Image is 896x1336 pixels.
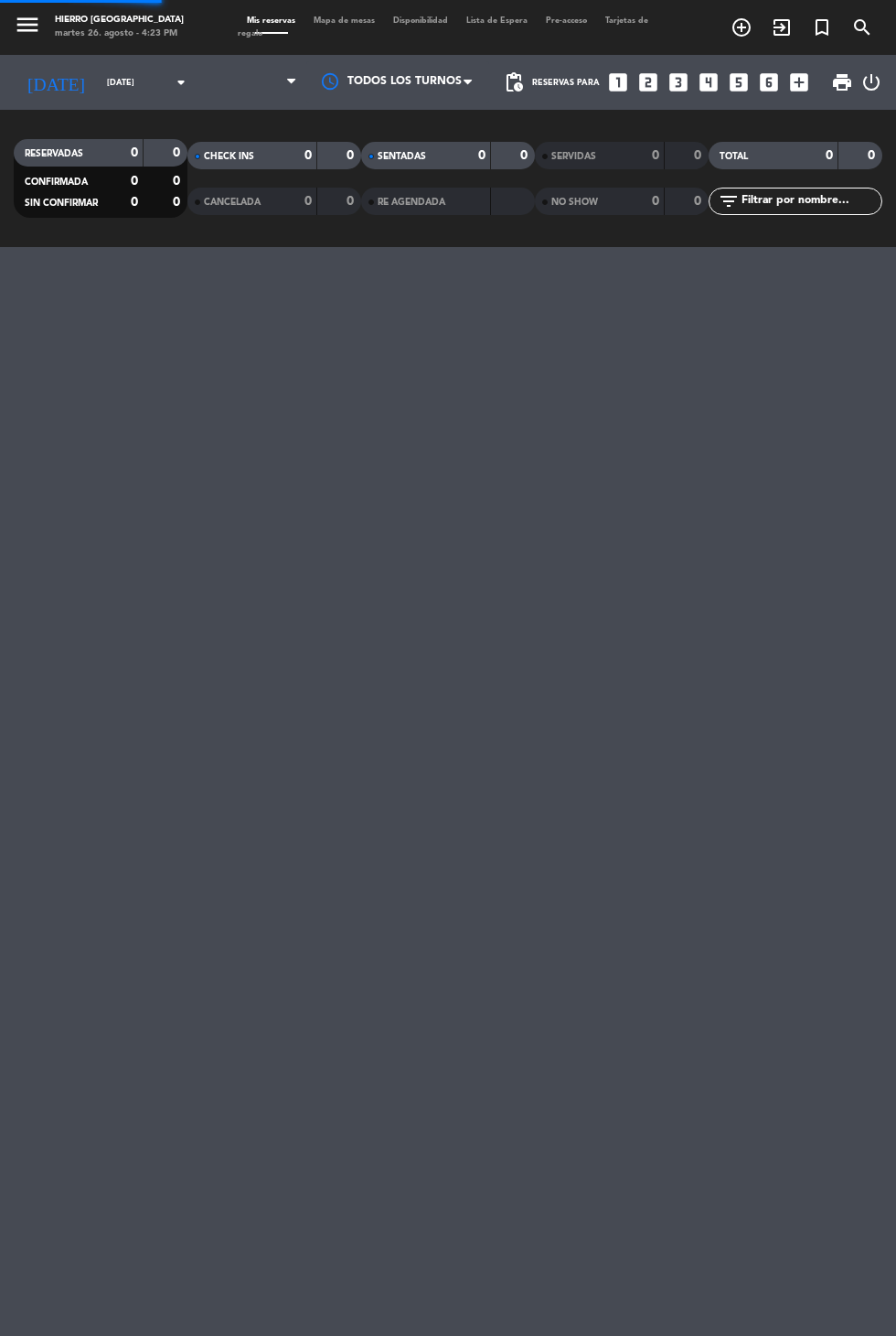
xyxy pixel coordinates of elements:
[173,196,184,209] strong: 0
[238,16,304,25] span: Mis reservas
[652,195,659,208] strong: 0
[720,152,748,161] span: TOTAL
[131,196,138,209] strong: 0
[551,152,596,161] span: SERVIDAS
[378,152,426,161] span: SENTADAS
[204,198,261,207] span: CANCELADA
[347,195,357,208] strong: 0
[694,195,705,208] strong: 0
[14,64,98,101] i: [DATE]
[636,70,660,94] i: looks_two
[204,152,254,161] span: CHECK INS
[851,16,873,38] i: search
[811,16,833,38] i: turned_in_not
[831,71,853,93] span: print
[384,16,457,25] span: Disponibilidad
[868,149,879,162] strong: 0
[478,149,485,162] strong: 0
[694,149,705,162] strong: 0
[551,198,598,207] span: NO SHOW
[14,11,41,38] i: menu
[131,175,138,188] strong: 0
[55,14,184,27] div: Hierro [GEOGRAPHIC_DATA]
[173,146,184,159] strong: 0
[826,149,833,162] strong: 0
[757,70,781,94] i: looks_6
[520,149,531,162] strong: 0
[304,16,384,25] span: Mapa de mesas
[457,16,537,25] span: Lista de Espera
[170,71,192,93] i: arrow_drop_down
[652,149,659,162] strong: 0
[532,78,600,88] span: Reservas para
[14,11,41,43] button: menu
[860,55,882,110] div: LOG OUT
[667,70,690,94] i: looks_3
[718,190,740,212] i: filter_list
[304,195,312,208] strong: 0
[25,149,83,158] span: RESERVADAS
[503,71,525,93] span: pending_actions
[731,16,752,38] i: add_circle_outline
[304,149,312,162] strong: 0
[860,71,882,93] i: power_settings_new
[740,191,881,211] input: Filtrar por nombre...
[697,70,720,94] i: looks_4
[378,198,445,207] span: RE AGENDADA
[25,199,98,208] span: SIN CONFIRMAR
[727,70,751,94] i: looks_5
[131,146,138,159] strong: 0
[173,175,184,188] strong: 0
[787,70,811,94] i: add_box
[771,16,793,38] i: exit_to_app
[347,149,357,162] strong: 0
[537,16,596,25] span: Pre-acceso
[25,178,88,187] span: CONFIRMADA
[55,27,184,41] div: martes 26. agosto - 4:23 PM
[606,70,630,94] i: looks_one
